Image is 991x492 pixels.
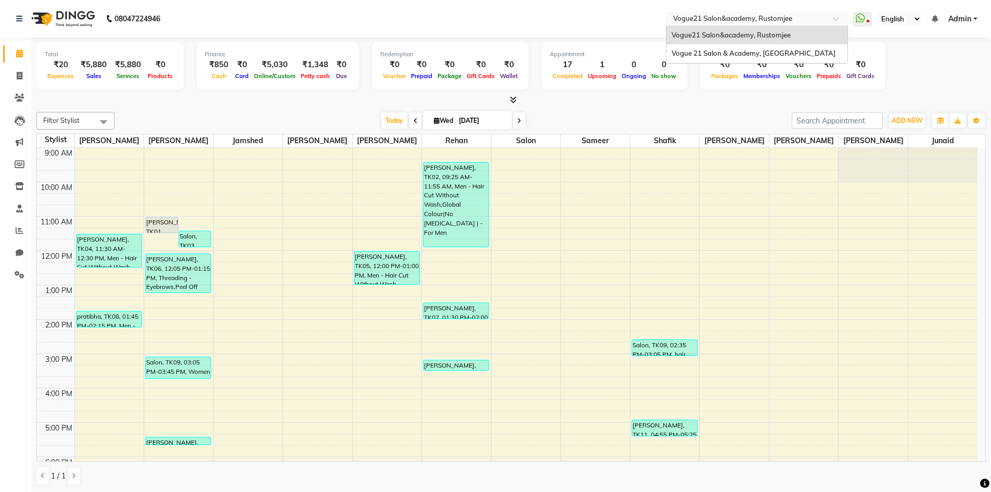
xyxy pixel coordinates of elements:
[43,116,80,124] span: Filter Stylist
[709,72,741,80] span: Packages
[43,457,74,468] div: 6:00 PM
[214,134,283,147] span: Jamshed
[380,59,408,71] div: ₹0
[561,134,630,147] span: sameer
[76,234,141,267] div: [PERSON_NAME], TK04, 11:30 AM-12:30 PM, Men - Hair Cut Without Wash,[PERSON_NAME] - Crafting
[381,112,407,129] span: Today
[892,117,922,124] span: ADD NEW
[497,72,520,80] span: Wallet
[709,59,741,71] div: ₹0
[43,320,74,331] div: 2:00 PM
[619,59,649,71] div: 0
[146,217,178,233] div: [PERSON_NAME], TK01, 11:00 AM-11:30 AM, Flavoured Waxing - Full Arms
[814,59,844,71] div: ₹0
[45,50,175,59] div: Total
[769,134,839,147] span: [PERSON_NAME]
[792,112,883,129] input: Search Appointment
[814,72,844,80] span: Prepaids
[51,471,66,482] span: 1 / 1
[38,217,74,228] div: 11:00 AM
[111,59,145,71] div: ₹5,880
[114,4,160,33] b: 08047224946
[464,72,497,80] span: Gift Cards
[550,59,585,71] div: 17
[456,113,508,129] input: 2025-09-03
[114,72,142,80] span: Services
[209,72,229,80] span: Cash
[353,134,422,147] span: [PERSON_NAME]
[146,437,211,445] div: [PERSON_NAME], TK11, 05:25 PM-05:40 PM, Threading - Eyebrows
[205,59,233,71] div: ₹850
[423,162,488,247] div: [PERSON_NAME], TK02, 09:25 AM-11:55 AM, Men - Hair Cut Without Wash,Global Colour(No [MEDICAL_DAT...
[741,59,783,71] div: ₹0
[423,303,488,319] div: [PERSON_NAME], TK07, 01:30 PM-02:00 PM, Men - Hair Cut Without Wash
[233,72,251,80] span: Card
[37,134,74,145] div: Stylist
[233,59,251,71] div: ₹0
[39,251,74,262] div: 12:00 PM
[649,72,679,80] span: No show
[251,72,298,80] span: Online/Custom
[38,182,74,193] div: 10:00 AM
[43,354,74,365] div: 3:00 PM
[431,117,456,124] span: Wed
[666,26,848,64] ng-dropdown-panel: Options list
[672,49,835,57] span: Vogue 21 Salon & Academy, [GEOGRAPHIC_DATA]
[332,59,351,71] div: ₹0
[948,14,971,24] span: Admin
[408,59,435,71] div: ₹0
[844,59,877,71] div: ₹0
[408,72,435,80] span: Prepaid
[497,59,520,71] div: ₹0
[550,72,585,80] span: Completed
[844,72,877,80] span: Gift Cards
[783,72,814,80] span: Vouchers
[298,72,332,80] span: Petty cash
[144,134,213,147] span: [PERSON_NAME]
[585,59,619,71] div: 1
[492,134,561,147] span: salon
[43,148,74,159] div: 9:00 AM
[435,72,464,80] span: Package
[632,340,697,356] div: Salon, TK09, 02:35 PM-03:05 PM, hair wash With Blow Dry - Hair Upto Shoulder
[550,50,679,59] div: Appointment
[889,113,925,128] button: ADD NEW
[908,134,977,147] span: junaid
[84,72,104,80] span: Sales
[435,59,464,71] div: ₹0
[43,285,74,296] div: 1:00 PM
[354,251,419,284] div: [PERSON_NAME], TK05, 12:00 PM-01:00 PM, Men - Hair Cut Without Wash,[PERSON_NAME] - Crafting
[783,59,814,71] div: ₹0
[741,72,783,80] span: Memberships
[146,254,211,293] div: [PERSON_NAME], TK06, 12:05 PM-01:15 PM, Threading - Eyebrows,Peel Off Waxing - Underarms,Peel Off...
[585,72,619,80] span: Upcoming
[649,59,679,71] div: 0
[839,134,908,147] span: [PERSON_NAME]
[43,388,74,399] div: 4:00 PM
[76,311,141,327] div: pratibha, TK08, 01:45 PM-02:15 PM, Men - boy haircut up to 12 years
[672,31,791,39] span: Vogue21 Salon&academy, Rustomjee
[76,59,111,71] div: ₹5,880
[700,134,769,147] span: [PERSON_NAME]
[423,360,488,370] div: [PERSON_NAME], TK10, 03:10 PM-03:30 PM, Men - Hair wash with styling
[179,231,211,247] div: Salon, TK03, 11:25 AM-11:55 AM, Threading - Eyebrows,Threading - Upper Lip
[45,72,76,80] span: Expenses
[422,134,491,147] span: rehan
[298,59,332,71] div: ₹1,348
[619,72,649,80] span: Ongoing
[380,50,520,59] div: Redemption
[27,4,98,33] img: logo
[205,50,351,59] div: Finance
[251,59,298,71] div: ₹5,030
[145,72,175,80] span: Products
[333,72,350,80] span: Due
[630,134,700,147] span: shafik
[145,59,175,71] div: ₹0
[43,423,74,434] div: 5:00 PM
[464,59,497,71] div: ₹0
[380,72,408,80] span: Voucher
[146,357,211,379] div: Salon, TK09, 03:05 PM-03:45 PM, Women - nail gel polish,[PERSON_NAME] paint removar
[45,59,76,71] div: ₹20
[632,420,697,436] div: [PERSON_NAME], TK11, 04:55 PM-05:25 PM, Head massage -Moroccan/ naturica/ argan without wash
[75,134,144,147] span: [PERSON_NAME]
